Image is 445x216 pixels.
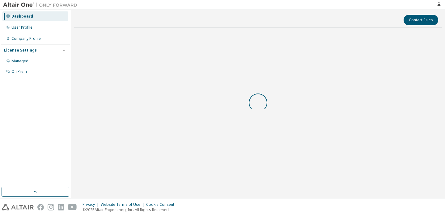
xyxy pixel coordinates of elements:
[58,204,64,210] img: linkedin.svg
[48,204,54,210] img: instagram.svg
[146,202,178,207] div: Cookie Consent
[2,204,34,210] img: altair_logo.svg
[83,202,101,207] div: Privacy
[3,2,80,8] img: Altair One
[11,69,27,74] div: On Prem
[11,25,32,30] div: User Profile
[68,204,77,210] img: youtube.svg
[11,14,33,19] div: Dashboard
[4,48,37,53] div: License Settings
[11,36,41,41] div: Company Profile
[101,202,146,207] div: Website Terms of Use
[11,59,28,64] div: Managed
[37,204,44,210] img: facebook.svg
[404,15,438,25] button: Contact Sales
[83,207,178,212] p: © 2025 Altair Engineering, Inc. All Rights Reserved.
